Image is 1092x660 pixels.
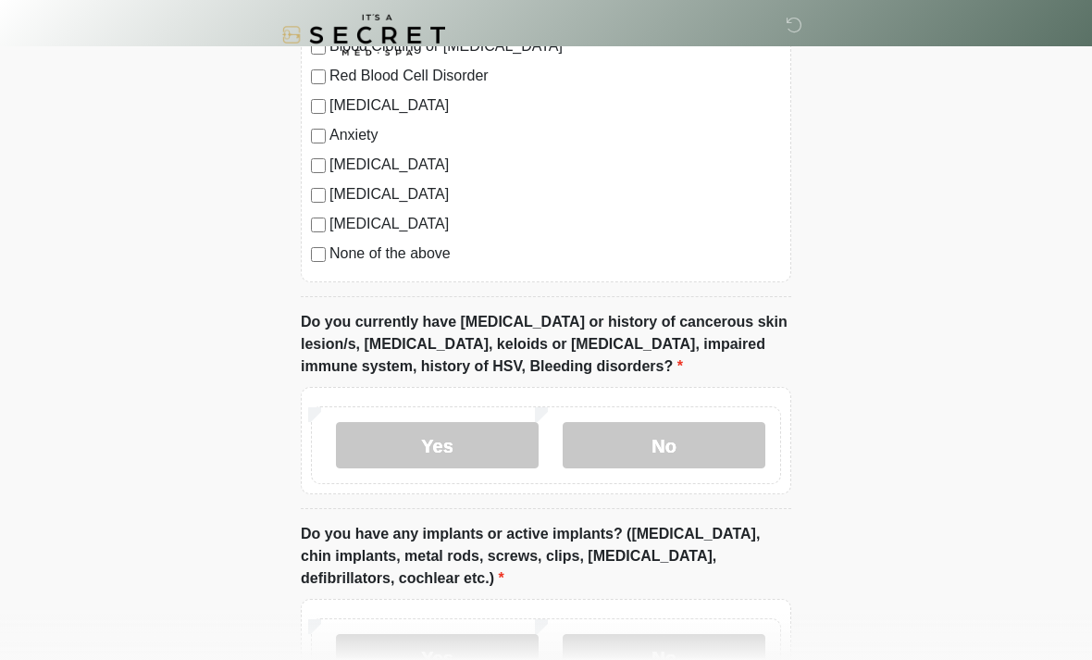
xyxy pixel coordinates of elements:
label: Red Blood Cell Disorder [329,65,781,87]
label: [MEDICAL_DATA] [329,154,781,176]
input: None of the above [311,247,326,262]
label: No [563,422,765,468]
img: It's A Secret Med Spa Logo [282,14,445,56]
input: [MEDICAL_DATA] [311,188,326,203]
label: None of the above [329,243,781,265]
input: Red Blood Cell Disorder [311,69,326,84]
label: [MEDICAL_DATA] [329,94,781,117]
label: Yes [336,422,539,468]
label: Do you currently have [MEDICAL_DATA] or history of cancerous skin lesion/s, [MEDICAL_DATA], keloi... [301,311,791,378]
label: Do you have any implants or active implants? ([MEDICAL_DATA], chin implants, metal rods, screws, ... [301,523,791,590]
label: [MEDICAL_DATA] [329,183,781,205]
input: [MEDICAL_DATA] [311,99,326,114]
label: Anxiety [329,124,781,146]
input: [MEDICAL_DATA] [311,158,326,173]
label: [MEDICAL_DATA] [329,213,781,235]
input: [MEDICAL_DATA] [311,218,326,232]
input: Anxiety [311,129,326,143]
